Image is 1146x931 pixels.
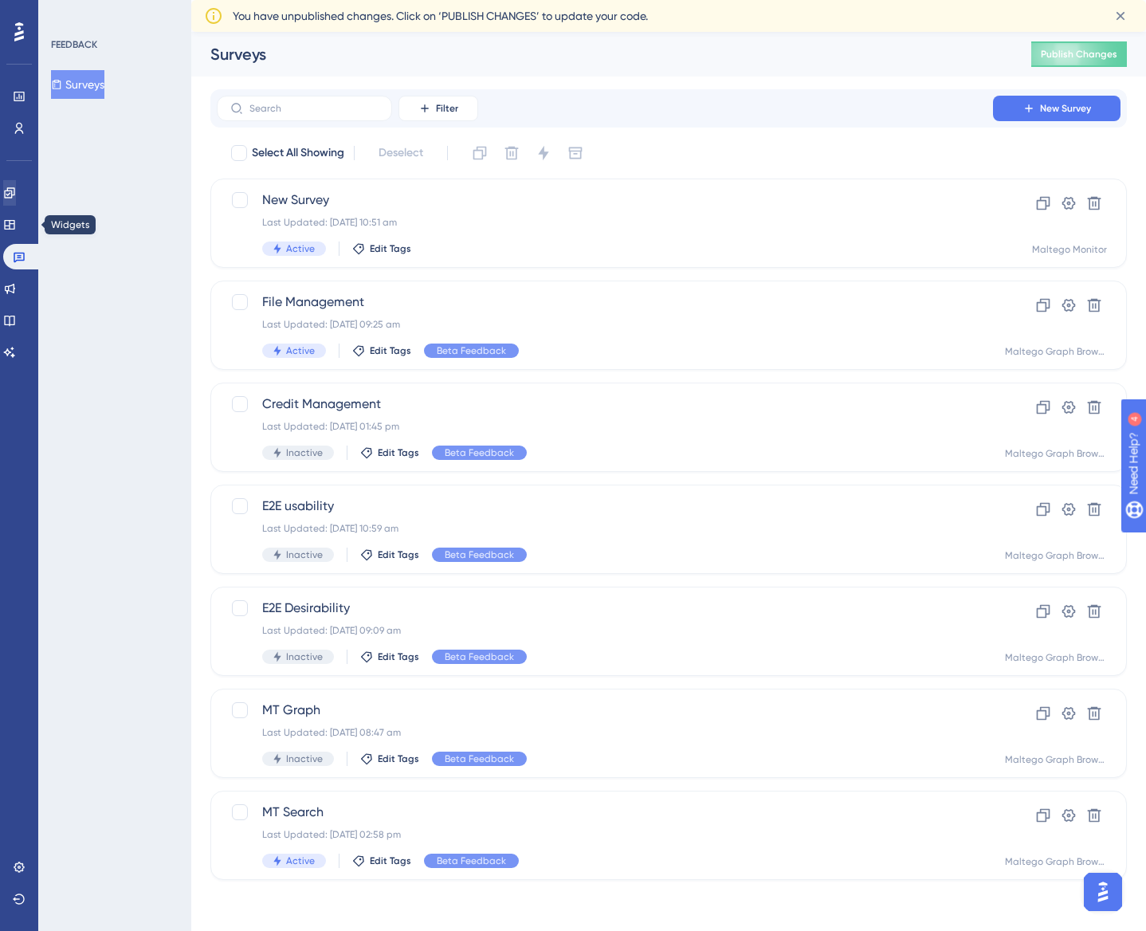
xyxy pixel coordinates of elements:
[1005,753,1107,766] div: Maltego Graph Browser
[437,854,506,867] span: Beta Feedback
[1032,243,1107,256] div: Maltego Monitor
[262,803,948,822] span: MT Search
[445,446,514,459] span: Beta Feedback
[37,4,100,23] span: Need Help?
[210,43,991,65] div: Surveys
[360,548,419,561] button: Edit Tags
[364,139,438,167] button: Deselect
[286,650,323,663] span: Inactive
[262,318,948,331] div: Last Updated: [DATE] 09:25 am
[262,293,948,312] span: File Management
[352,344,411,357] button: Edit Tags
[436,102,458,115] span: Filter
[262,701,948,720] span: MT Graph
[286,242,315,255] span: Active
[370,242,411,255] span: Edit Tags
[378,650,419,663] span: Edit Tags
[1005,447,1107,460] div: Maltego Graph Browser
[51,38,97,51] div: FEEDBACK
[51,70,104,99] button: Surveys
[437,344,506,357] span: Beta Feedback
[360,446,419,459] button: Edit Tags
[378,446,419,459] span: Edit Tags
[1041,48,1117,61] span: Publish Changes
[398,96,478,121] button: Filter
[1005,345,1107,358] div: Maltego Graph Browser
[352,854,411,867] button: Edit Tags
[445,650,514,663] span: Beta Feedback
[111,8,116,21] div: 4
[262,522,948,535] div: Last Updated: [DATE] 10:59 am
[1005,549,1107,562] div: Maltego Graph Browser
[286,548,323,561] span: Inactive
[379,143,423,163] span: Deselect
[286,446,323,459] span: Inactive
[262,420,948,433] div: Last Updated: [DATE] 01:45 pm
[262,216,948,229] div: Last Updated: [DATE] 10:51 am
[262,395,948,414] span: Credit Management
[286,854,315,867] span: Active
[249,103,379,114] input: Search
[378,548,419,561] span: Edit Tags
[360,650,419,663] button: Edit Tags
[370,344,411,357] span: Edit Tags
[445,752,514,765] span: Beta Feedback
[262,624,948,637] div: Last Updated: [DATE] 09:09 am
[352,242,411,255] button: Edit Tags
[1031,41,1127,67] button: Publish Changes
[1005,651,1107,664] div: Maltego Graph Browser
[286,344,315,357] span: Active
[252,143,344,163] span: Select All Showing
[262,191,948,210] span: New Survey
[233,6,648,26] span: You have unpublished changes. Click on ‘PUBLISH CHANGES’ to update your code.
[1005,855,1107,868] div: Maltego Graph Browser
[286,752,323,765] span: Inactive
[262,599,948,618] span: E2E Desirability
[370,854,411,867] span: Edit Tags
[1040,102,1091,115] span: New Survey
[993,96,1120,121] button: New Survey
[445,548,514,561] span: Beta Feedback
[378,752,419,765] span: Edit Tags
[1079,868,1127,916] iframe: UserGuiding AI Assistant Launcher
[262,497,948,516] span: E2E usability
[360,752,419,765] button: Edit Tags
[262,726,948,739] div: Last Updated: [DATE] 08:47 am
[262,828,948,841] div: Last Updated: [DATE] 02:58 pm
